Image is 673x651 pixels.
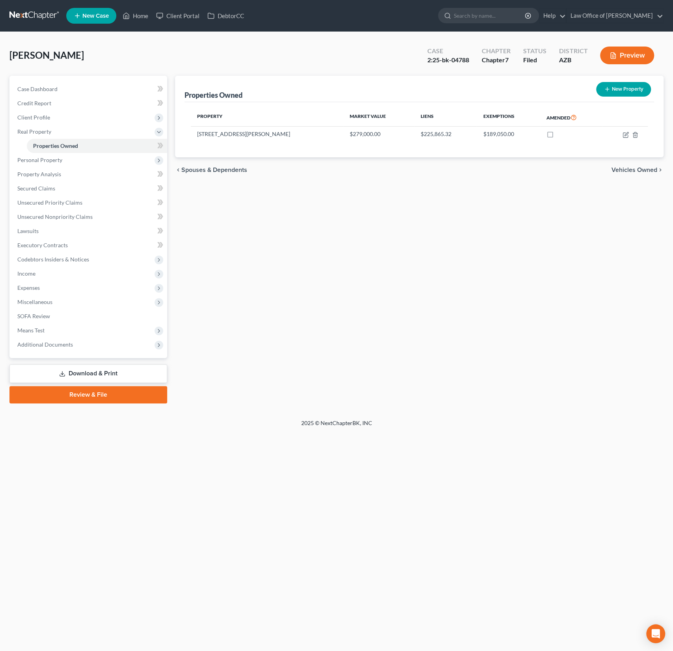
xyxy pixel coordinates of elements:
[17,213,93,220] span: Unsecured Nonpriority Claims
[427,47,469,56] div: Case
[11,96,167,110] a: Credit Report
[17,327,45,334] span: Means Test
[523,56,546,65] div: Filed
[646,624,665,643] div: Open Intercom Messenger
[414,127,477,142] td: $225,865.32
[11,210,167,224] a: Unsecured Nonpriority Claims
[454,8,526,23] input: Search by name...
[11,224,167,238] a: Lawsuits
[9,364,167,383] a: Download & Print
[11,238,167,252] a: Executory Contracts
[9,386,167,403] a: Review & File
[523,47,546,56] div: Status
[11,181,167,196] a: Secured Claims
[82,13,109,19] span: New Case
[596,82,651,97] button: New Property
[152,9,203,23] a: Client Portal
[11,82,167,96] a: Case Dashboard
[119,9,152,23] a: Home
[11,196,167,210] a: Unsecured Priority Claims
[600,47,654,64] button: Preview
[559,56,587,65] div: AZB
[17,114,50,121] span: Client Profile
[427,56,469,65] div: 2:25-bk-04788
[17,298,52,305] span: Miscellaneous
[27,139,167,153] a: Properties Owned
[482,47,511,56] div: Chapter
[477,127,540,142] td: $189,050.00
[657,167,664,173] i: chevron_right
[17,157,62,163] span: Personal Property
[477,108,540,127] th: Exemptions
[17,284,40,291] span: Expenses
[17,128,51,135] span: Real Property
[505,56,509,63] span: 7
[17,100,51,106] span: Credit Report
[567,9,663,23] a: Law Office of [PERSON_NAME]
[611,167,664,173] button: Vehicles Owned chevron_right
[17,256,89,263] span: Codebtors Insiders & Notices
[185,90,242,100] div: Properties Owned
[343,127,414,142] td: $279,000.00
[17,86,58,92] span: Case Dashboard
[17,171,61,177] span: Property Analysis
[414,108,477,127] th: Liens
[33,142,78,149] span: Properties Owned
[17,199,82,206] span: Unsecured Priority Claims
[11,309,167,323] a: SOFA Review
[191,127,343,142] td: [STREET_ADDRESS][PERSON_NAME]
[17,270,35,277] span: Income
[181,167,247,173] span: Spouses & Dependents
[17,341,73,348] span: Additional Documents
[112,419,561,433] div: 2025 © NextChapterBK, INC
[343,108,414,127] th: Market Value
[17,313,50,319] span: SOFA Review
[559,47,587,56] div: District
[17,185,55,192] span: Secured Claims
[9,49,84,61] span: [PERSON_NAME]
[175,167,181,173] i: chevron_left
[482,56,511,65] div: Chapter
[203,9,248,23] a: DebtorCC
[11,167,167,181] a: Property Analysis
[17,228,39,234] span: Lawsuits
[191,108,343,127] th: Property
[540,108,602,127] th: Amended
[17,242,68,248] span: Executory Contracts
[611,167,657,173] span: Vehicles Owned
[539,9,566,23] a: Help
[175,167,247,173] button: chevron_left Spouses & Dependents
